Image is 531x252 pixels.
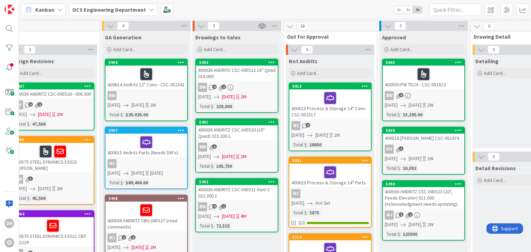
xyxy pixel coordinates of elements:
[208,22,220,30] span: 3
[38,111,51,118] span: [DATE]
[12,211,94,217] div: 5884
[315,132,328,139] span: [DATE]
[308,209,321,216] div: 3875
[307,209,308,216] span: :
[196,202,278,211] div: BW
[57,111,63,118] div: 2W
[196,59,278,81] div: 5493400036 ANDRITZ CSC-045522 18" Quad 016.000
[109,196,187,201] div: 5498
[383,59,464,66] div: 5865
[150,244,156,251] div: 2M
[386,128,464,133] div: 5839
[488,153,500,161] span: 0
[4,238,14,248] div: O
[385,230,400,238] div: Total $
[385,111,400,118] div: Total $
[383,145,464,154] div: DH
[222,204,226,209] span: 1
[289,89,371,119] div: 400623 Process & Storage 14" Conv CSC-052317
[198,162,213,170] div: Total $
[108,91,117,100] div: BW
[291,200,304,207] span: [DATE]
[196,66,278,81] div: 400036 ANDRITZ CSC-045522 18" Quad 016.000
[403,6,413,13] span: 2x
[204,46,226,52] span: Add Card...
[399,146,403,151] span: 1
[12,217,94,247] div: 400575 STEEL DYNAMICS E331C CBT-052229
[212,85,217,89] span: 4
[12,137,94,173] div: 5885400575 STEEL DYNAMICS E331D [PERSON_NAME]
[117,22,129,30] span: 4
[198,213,211,220] span: [DATE]
[385,145,394,154] div: DH
[30,194,47,202] div: 41,500
[409,155,421,162] span: [DATE]
[289,157,371,187] div: 5921400623 Process & Storage 14" Parts
[390,46,412,52] span: Add Card...
[38,185,51,192] span: [DATE]
[213,103,214,110] span: :
[307,141,308,148] span: :
[401,111,424,118] div: 33,195.00
[15,1,31,9] span: Support
[196,143,278,152] div: BW
[382,34,406,41] span: Approved
[105,34,141,41] span: GA Generation
[289,164,371,187] div: 400623 Process & Storage 14" Parts
[383,134,464,143] div: 400516 [PERSON_NAME] CSC-051974
[212,144,217,149] span: 1
[14,111,27,118] span: [DATE]
[383,66,464,89] div: 400550 PW TECH - CSC-051813
[222,85,226,89] span: 1
[131,101,144,109] span: [DATE]
[429,3,481,16] input: Quick Filter...
[199,180,278,184] div: 5492
[401,164,418,172] div: 16,092
[28,102,33,107] span: 5
[289,58,317,65] span: Not Andritz
[385,91,394,100] div: BW
[298,219,305,226] span: 2/2
[399,93,403,97] span: 5
[241,93,246,100] div: 2M
[292,84,371,89] div: 5913
[108,244,120,251] span: [DATE]
[108,101,120,109] span: [DATE]
[427,155,434,162] div: 2W
[122,235,126,240] span: 1
[123,111,124,118] span: :
[198,83,207,92] div: BW
[109,60,187,65] div: 5906
[292,235,371,240] div: 5719
[123,179,124,186] span: :
[35,6,54,14] span: Kanban
[289,189,371,198] div: NC
[241,153,246,160] div: 2M
[20,70,42,76] span: Add Card...
[196,119,278,125] div: 5491
[57,185,63,192] div: 2M
[108,159,117,168] div: NC
[308,141,323,148] div: 18650
[222,153,235,160] span: [DATE]
[196,83,278,92] div: BW
[14,194,29,202] div: Total $
[413,6,422,13] span: 3x
[488,46,500,54] span: 0
[400,230,401,238] span: :
[214,103,234,110] div: 229,000
[291,132,304,139] span: [DATE]
[427,221,434,228] div: 2W
[4,219,14,228] div: DH
[222,213,235,220] span: [DATE]
[292,158,371,163] div: 5921
[291,209,307,216] div: Total $
[213,162,214,170] span: :
[199,60,278,65] div: 5493
[306,123,310,127] span: 1
[12,211,94,247] div: 5884400575 STEEL DYNAMICS E331C CBT-052229
[12,83,94,98] div: 5497400036 ANDRITZ CSC-045526 - 006.300
[15,137,94,142] div: 5885
[11,58,54,65] span: Design Revisions
[28,176,33,181] span: 3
